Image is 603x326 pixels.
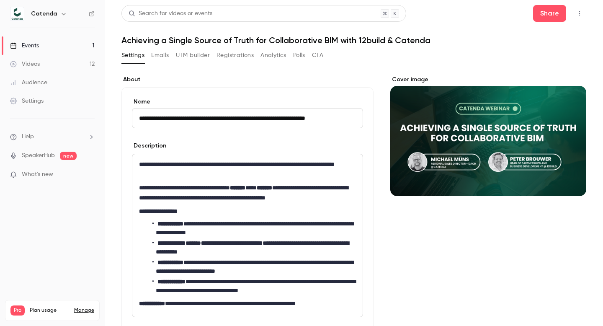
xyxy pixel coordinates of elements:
h1: Achieving a Single Source of Truth for Collaborative BIM with 12build & Catenda [121,35,586,45]
button: Emails [151,49,169,62]
button: Share [533,5,566,22]
li: help-dropdown-opener [10,132,95,141]
label: Name [132,98,363,106]
h6: Catenda [31,10,57,18]
label: Cover image [390,75,586,84]
section: description [132,154,363,317]
span: new [60,152,77,160]
iframe: Noticeable Trigger [85,171,95,179]
section: Cover image [390,75,586,196]
div: Events [10,41,39,50]
div: Videos [10,60,40,68]
span: Plan usage [30,307,69,314]
button: Settings [121,49,144,62]
button: Analytics [260,49,286,62]
div: editor [132,154,363,317]
div: Audience [10,78,47,87]
button: CTA [312,49,323,62]
label: Description [132,142,166,150]
button: Registrations [216,49,254,62]
button: UTM builder [176,49,210,62]
button: Polls [293,49,305,62]
span: What's new [22,170,53,179]
a: Manage [74,307,94,314]
label: About [121,75,374,84]
div: Settings [10,97,44,105]
div: Search for videos or events [129,9,212,18]
span: Help [22,132,34,141]
span: Pro [10,305,25,316]
a: SpeakerHub [22,151,55,160]
img: Catenda [10,7,24,21]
